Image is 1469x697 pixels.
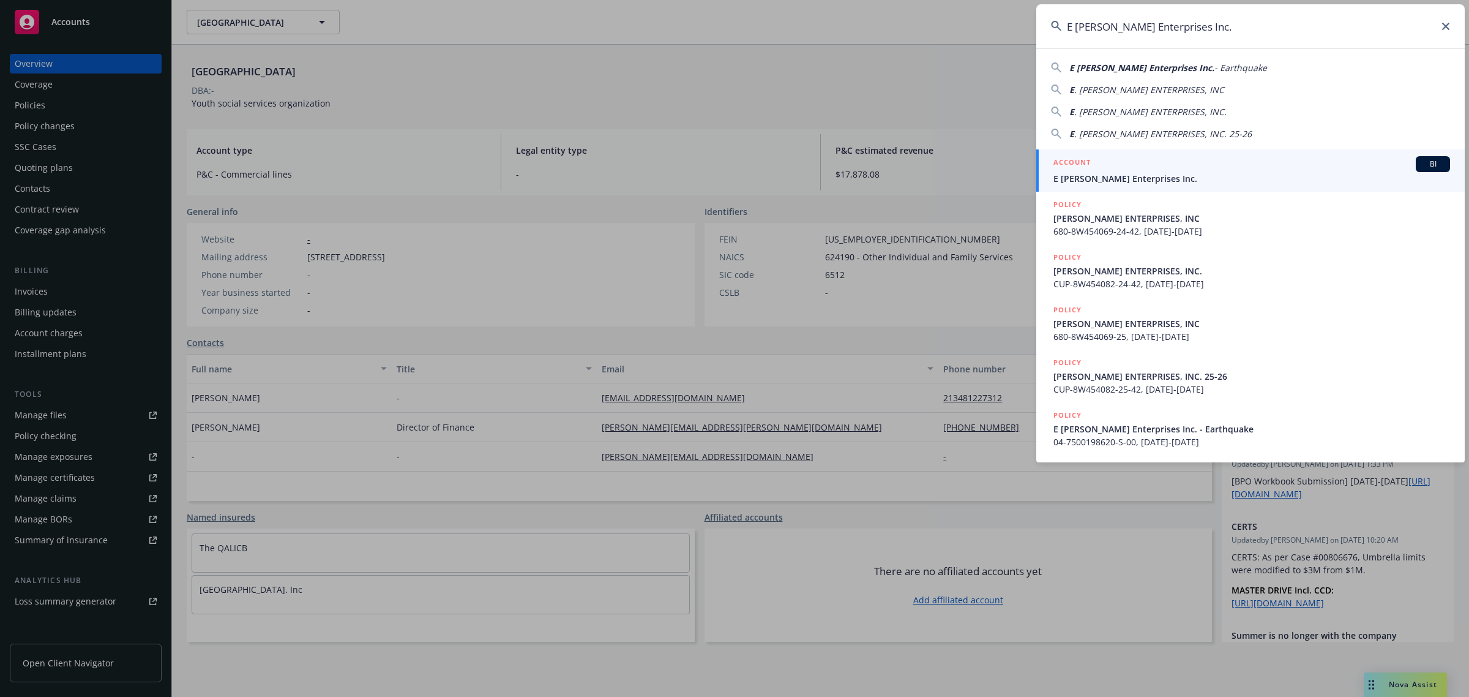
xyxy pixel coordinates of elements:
span: E [1069,128,1074,140]
span: [PERSON_NAME] ENTERPRISES, INC. 25-26 [1053,370,1450,383]
span: BI [1421,159,1445,170]
span: 680-8W454069-25, [DATE]-[DATE] [1053,330,1450,343]
span: 04-7500198620-S-00, [DATE]-[DATE] [1053,435,1450,448]
span: E [PERSON_NAME] Enterprises Inc. - Earthquake [1053,423,1450,435]
h5: POLICY [1053,409,1082,421]
span: [PERSON_NAME] ENTERPRISES, INC. [1053,265,1450,277]
span: E [PERSON_NAME] Enterprises Inc. [1053,172,1450,185]
a: ACCOUNTBIE [PERSON_NAME] Enterprises Inc. [1036,149,1465,192]
span: . [PERSON_NAME] ENTERPRISES, INC. 25-26 [1074,128,1252,140]
span: E [1069,106,1074,118]
span: - Earthquake [1214,62,1267,73]
h5: POLICY [1053,356,1082,369]
a: POLICY[PERSON_NAME] ENTERPRISES, INC680-8W454069-25, [DATE]-[DATE] [1036,297,1465,350]
span: 680-8W454069-24-42, [DATE]-[DATE] [1053,225,1450,238]
span: E [1069,84,1074,96]
span: [PERSON_NAME] ENTERPRISES, INC [1053,212,1450,225]
h5: POLICY [1053,251,1082,263]
span: . [PERSON_NAME] ENTERPRISES, INC. [1074,106,1227,118]
span: CUP-8W454082-25-42, [DATE]-[DATE] [1053,383,1450,396]
input: Search... [1036,4,1465,48]
a: POLICY[PERSON_NAME] ENTERPRISES, INC680-8W454069-24-42, [DATE]-[DATE] [1036,192,1465,244]
h5: POLICY [1053,198,1082,211]
a: POLICY[PERSON_NAME] ENTERPRISES, INC.CUP-8W454082-24-42, [DATE]-[DATE] [1036,244,1465,297]
a: POLICYE [PERSON_NAME] Enterprises Inc. - Earthquake04-7500198620-S-00, [DATE]-[DATE] [1036,402,1465,455]
span: . [PERSON_NAME] ENTERPRISES, INC [1074,84,1224,96]
span: [PERSON_NAME] ENTERPRISES, INC [1053,317,1450,330]
a: POLICY[PERSON_NAME] ENTERPRISES, INC. 25-26CUP-8W454082-25-42, [DATE]-[DATE] [1036,350,1465,402]
span: E [PERSON_NAME] Enterprises Inc. [1069,62,1214,73]
span: CUP-8W454082-24-42, [DATE]-[DATE] [1053,277,1450,290]
h5: ACCOUNT [1053,156,1091,171]
h5: POLICY [1053,304,1082,316]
